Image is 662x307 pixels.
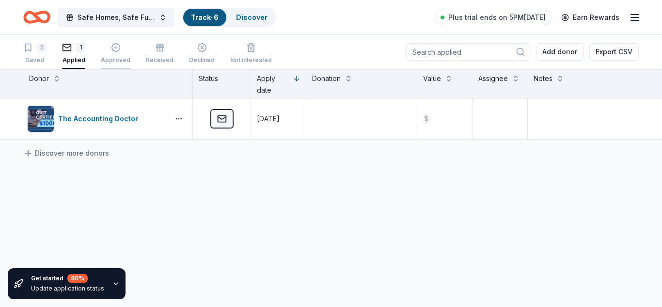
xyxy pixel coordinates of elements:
[23,39,47,69] button: 5Saved
[257,113,280,125] div: [DATE]
[536,43,583,61] button: Add donor
[189,39,215,69] button: Declined
[534,73,552,84] div: Notes
[230,39,272,69] button: Not interested
[58,8,174,27] button: Safe Homes, Safe Futures Family Resource Fair
[312,73,341,84] div: Donation
[448,12,546,23] span: Plus trial ends on 5PM[DATE]
[23,6,50,29] a: Home
[555,9,625,26] a: Earn Rewards
[31,274,104,283] div: Get started
[67,274,88,283] div: 80 %
[23,147,109,159] a: Discover more donors
[58,113,142,125] div: The Accounting Doctor
[193,69,251,98] div: Status
[101,56,130,64] div: Approved
[406,43,530,61] input: Search applied
[146,56,173,64] div: Received
[31,285,104,292] div: Update application status
[76,43,85,52] div: 1
[78,12,155,23] span: Safe Homes, Safe Futures Family Resource Fair
[251,98,306,139] button: [DATE]
[478,73,508,84] div: Assignee
[146,39,173,69] button: Received
[28,106,54,132] img: Image for The Accounting Doctor
[29,73,49,84] div: Donor
[23,56,47,64] div: Saved
[27,105,165,132] button: Image for The Accounting DoctorThe Accounting Doctor
[236,13,268,21] a: Discover
[189,56,215,64] div: Declined
[62,39,85,69] button: 1Applied
[37,43,47,52] div: 5
[230,56,272,64] div: Not interested
[62,56,85,64] div: Applied
[191,13,219,21] a: Track· 6
[589,43,639,61] button: Export CSV
[435,10,552,25] a: Plus trial ends on 5PM[DATE]
[101,39,130,69] button: Approved
[423,73,441,84] div: Value
[182,8,276,27] button: Track· 6Discover
[257,73,289,96] div: Apply date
